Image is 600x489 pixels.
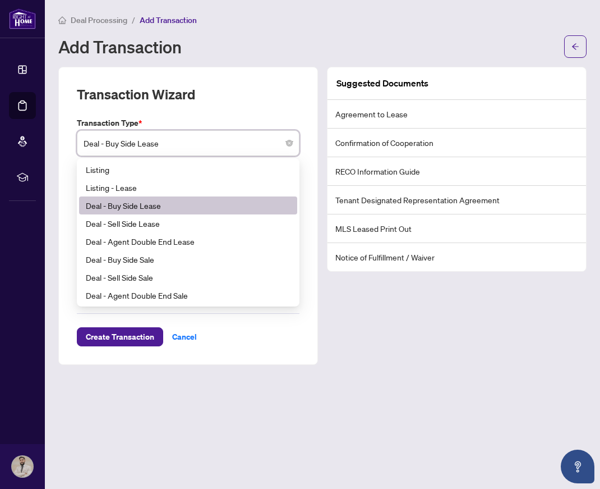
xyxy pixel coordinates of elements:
label: MLS ID [77,170,299,182]
img: Profile Icon [12,456,33,477]
span: Cancel [172,328,197,346]
li: Notice of Fulfillment / Waiver [327,243,586,271]
label: Do you have direct or indirect interest in this transaction [77,274,299,286]
span: arrow-left [571,43,579,51]
span: Create Transaction [86,328,154,346]
li: / [132,13,135,26]
span: Deal - Buy Side Lease [84,132,293,154]
h2: Transaction Wizard [77,85,195,103]
li: MLS Leased Print Out [327,214,586,243]
img: search_icon [84,192,91,199]
span: Yes [86,287,108,300]
span: home [58,16,66,24]
article: Suggested Documents [336,76,428,90]
span: Deal Processing [71,15,127,25]
li: Tenant Designated Representation Agreement [327,186,586,214]
span: close-circle [286,140,293,147]
h1: Add Transaction [58,38,182,56]
li: Confirmation of Cooperation [327,129,586,157]
label: Transaction Type [77,117,299,129]
button: Create Transaction [77,327,163,346]
img: logo [9,8,36,29]
span: Add Transaction [140,15,197,25]
li: Agreement to Lease [327,100,586,129]
button: Open asap [561,450,594,483]
span: No [121,287,140,300]
button: Cancel [163,327,206,346]
label: Property Address [77,222,299,234]
img: search_icon [84,244,91,251]
li: RECO Information Guide [327,157,586,186]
